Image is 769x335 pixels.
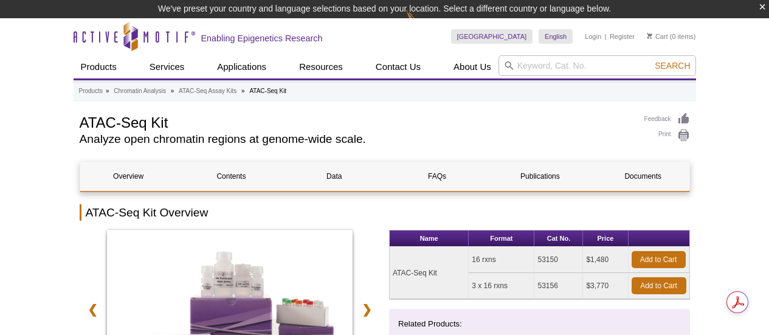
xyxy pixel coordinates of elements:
td: 3 x 16 rxns [469,273,534,299]
a: Products [79,86,103,97]
h2: ATAC-Seq Kit Overview [80,204,690,221]
a: Print [644,129,690,142]
h2: Analyze open chromatin regions at genome-wide scale. [80,134,632,145]
li: » [106,88,109,94]
p: Related Products: [398,318,681,330]
li: » [241,88,245,94]
a: Add to Cart [632,251,686,268]
td: 16 rxns [469,247,534,273]
a: Add to Cart [632,277,686,294]
a: Login [585,32,601,41]
a: Data [286,162,382,191]
a: Register [610,32,635,41]
a: Chromatin Analysis [114,86,166,97]
li: ATAC-Seq Kit [249,88,286,94]
th: Price [583,230,628,247]
td: 53150 [534,247,583,273]
img: Your Cart [647,33,652,39]
a: Documents [595,162,691,191]
a: FAQs [388,162,485,191]
td: $3,770 [583,273,628,299]
th: Name [390,230,469,247]
li: (0 items) [647,29,696,44]
th: Format [469,230,534,247]
img: Change Here [406,9,438,38]
li: | [605,29,607,44]
a: Contact Us [368,55,428,78]
a: Publications [492,162,588,191]
td: $1,480 [583,247,628,273]
a: Applications [210,55,274,78]
button: Search [651,60,694,71]
a: ❮ [80,295,106,323]
input: Keyword, Cat. No. [498,55,696,76]
a: ❯ [354,295,380,323]
a: Overview [80,162,177,191]
h1: ATAC-Seq Kit [80,112,632,131]
a: [GEOGRAPHIC_DATA] [451,29,533,44]
span: Search [655,61,690,71]
a: About Us [446,55,498,78]
td: 53156 [534,273,583,299]
a: English [539,29,573,44]
a: Cart [647,32,668,41]
a: Products [74,55,124,78]
td: ATAC-Seq Kit [390,247,469,299]
th: Cat No. [534,230,583,247]
a: Contents [183,162,280,191]
a: ATAC-Seq Assay Kits [179,86,236,97]
li: » [171,88,174,94]
a: Feedback [644,112,690,126]
a: Resources [292,55,350,78]
h2: Enabling Epigenetics Research [201,33,323,44]
a: Services [142,55,192,78]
